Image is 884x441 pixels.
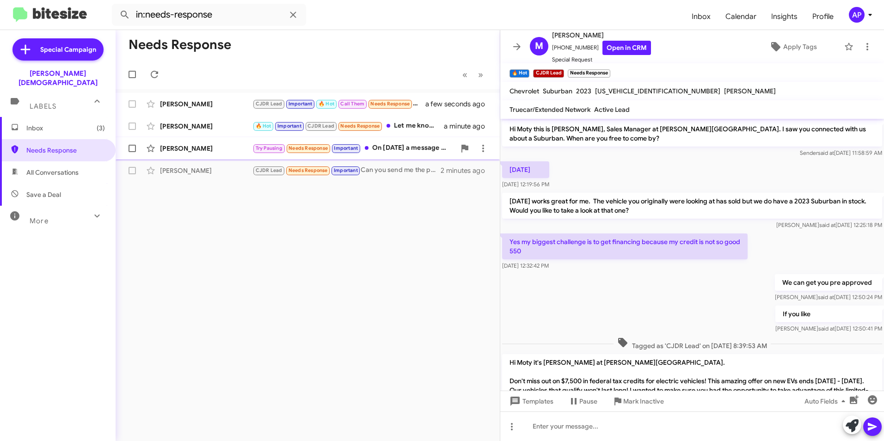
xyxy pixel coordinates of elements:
div: [PERSON_NAME] [160,122,252,131]
span: Suburban [543,87,572,95]
a: Special Campaign [12,38,104,61]
div: [PERSON_NAME] [160,144,252,153]
span: Tagged as 'CJDR Lead' on [DATE] 8:39:53 AM [614,337,771,350]
p: Yes my biggest challenge is to get financing because my credit is not so good 550 [502,233,748,259]
div: Let me know if you need me to resend anything [252,121,444,131]
span: Labels [30,102,56,110]
span: Needs Response [289,145,328,151]
button: Pause [561,393,605,410]
p: Hi Moty this is [PERSON_NAME], Sales Manager at [PERSON_NAME][GEOGRAPHIC_DATA]. I saw you connect... [502,121,882,147]
span: Sender [DATE] 11:58:59 AM [800,149,882,156]
span: [PERSON_NAME] [DATE] 12:50:41 PM [775,325,882,332]
button: AP [841,7,874,23]
a: Open in CRM [602,41,651,55]
small: 🔥 Hot [510,69,529,78]
span: Needs Response [289,167,328,173]
span: Important [334,167,358,173]
span: said at [818,325,835,332]
span: said at [819,221,835,228]
div: On [DATE] a message was sent from [PERSON_NAME] (my #) and we did receive a response. I would app... [252,143,455,153]
span: Active Lead [594,105,630,114]
span: 🔥 Hot [319,101,334,107]
span: Needs Response [26,146,105,155]
span: [PERSON_NAME] [724,87,776,95]
p: We can get you pre approved [775,274,882,291]
span: Important [334,145,358,151]
button: Previous [457,65,473,84]
button: Auto Fields [797,393,856,410]
span: CJDR Lead [256,101,282,107]
p: [DATE] works great for me. The vehicle you originally were looking at has sold but we do have a 2... [502,193,882,219]
span: M [535,39,543,54]
a: Calendar [718,3,764,30]
span: said at [818,294,834,300]
a: Profile [805,3,841,30]
button: Mark Inactive [605,393,671,410]
span: Important [289,101,313,107]
div: Thanks but keeping my Jeep and buying out the lease. [252,98,437,109]
p: Hi Moty it's [PERSON_NAME] at [PERSON_NAME][GEOGRAPHIC_DATA]. Don't miss out on $7,500 in federal... [502,354,882,426]
span: [PERSON_NAME] [DATE] 12:25:18 PM [776,221,882,228]
span: said at [818,149,834,156]
span: Try Pausing [256,145,282,151]
button: Apply Tags [746,38,840,55]
span: Apply Tags [783,38,817,55]
span: Special Request [552,55,651,64]
span: » [478,69,483,80]
span: Chevrolet [510,87,539,95]
p: [DATE] [502,161,549,178]
span: Truecar/Extended Network [510,105,590,114]
span: (3) [97,123,105,133]
div: [PERSON_NAME] [160,99,252,109]
span: [US_VEHICLE_IDENTIFICATION_NUMBER] [595,87,720,95]
span: 🔥 Hot [256,123,271,129]
small: Needs Response [568,69,610,78]
p: If you like [775,306,882,322]
div: a minute ago [444,122,492,131]
a: Insights [764,3,805,30]
span: « [462,69,467,80]
div: a few seconds ago [437,99,492,109]
span: Call Them [340,101,364,107]
span: Needs Response [340,123,380,129]
span: Pause [579,393,597,410]
span: Mark Inactive [623,393,664,410]
button: Templates [500,393,561,410]
a: Inbox [684,3,718,30]
div: Can you send me the pre-approval application and the picture of the car you have available [252,165,441,176]
span: Needs Response [370,101,410,107]
span: Special Campaign [40,45,96,54]
small: CJDR Lead [533,69,564,78]
span: Inbox [26,123,105,133]
span: All Conversations [26,168,79,177]
span: [DATE] 12:19:56 PM [502,181,549,188]
span: Templates [508,393,553,410]
h1: Needs Response [129,37,231,52]
span: [PHONE_NUMBER] [552,41,651,55]
button: Next [473,65,489,84]
span: [PERSON_NAME] [552,30,651,41]
input: Search [112,4,306,26]
span: CJDR Lead [307,123,334,129]
div: AP [849,7,865,23]
span: [DATE] 12:32:42 PM [502,262,549,269]
span: Auto Fields [804,393,849,410]
span: [PERSON_NAME] [DATE] 12:50:24 PM [775,294,882,300]
span: More [30,217,49,225]
span: Save a Deal [26,190,61,199]
span: CJDR Lead [256,167,282,173]
span: 2023 [576,87,591,95]
span: Important [277,123,301,129]
div: [PERSON_NAME] [160,166,252,175]
div: 2 minutes ago [441,166,492,175]
nav: Page navigation example [457,65,489,84]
